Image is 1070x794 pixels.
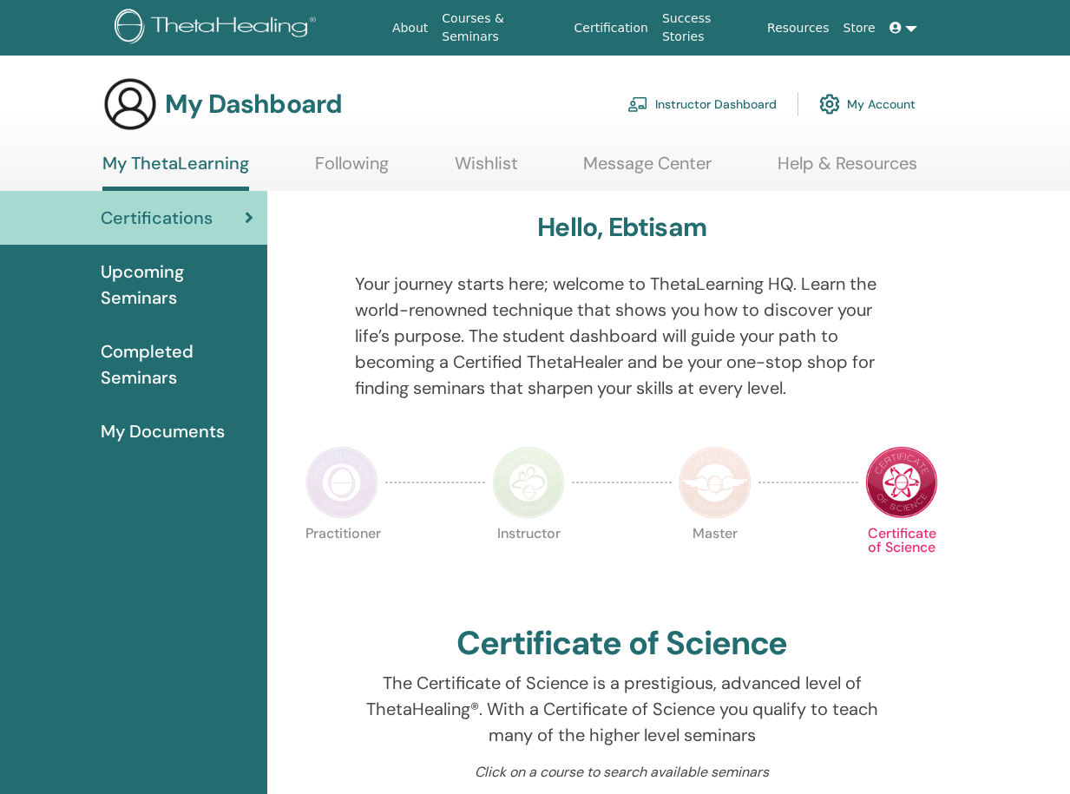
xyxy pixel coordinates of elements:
[102,153,249,191] a: My ThetaLearning
[492,527,565,600] p: Instructor
[627,85,777,123] a: Instructor Dashboard
[435,3,567,53] a: Courses & Seminars
[537,212,706,243] h3: Hello, Ebtisam
[102,76,158,132] img: generic-user-icon.jpg
[385,12,435,44] a: About
[101,418,225,444] span: My Documents
[355,762,889,783] p: Click on a course to search available seminars
[819,89,840,119] img: cog.svg
[101,338,253,390] span: Completed Seminars
[115,9,322,48] img: logo.png
[355,670,889,748] p: The Certificate of Science is a prestigious, advanced level of ThetaHealing®. With a Certificate ...
[819,85,916,123] a: My Account
[456,624,788,664] h2: Certificate of Science
[865,527,938,600] p: Certificate of Science
[455,153,518,187] a: Wishlist
[101,259,253,311] span: Upcoming Seminars
[305,446,378,519] img: Practitioner
[568,12,655,44] a: Certification
[355,271,889,401] p: Your journey starts here; welcome to ThetaLearning HQ. Learn the world-renowned technique that sh...
[583,153,712,187] a: Message Center
[627,96,648,112] img: chalkboard-teacher.svg
[865,446,938,519] img: Certificate of Science
[492,446,565,519] img: Instructor
[778,153,917,187] a: Help & Resources
[315,153,389,187] a: Following
[679,446,752,519] img: Master
[837,12,883,44] a: Store
[655,3,760,53] a: Success Stories
[165,89,342,120] h3: My Dashboard
[101,205,213,231] span: Certifications
[305,527,378,600] p: Practitioner
[760,12,837,44] a: Resources
[679,527,752,600] p: Master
